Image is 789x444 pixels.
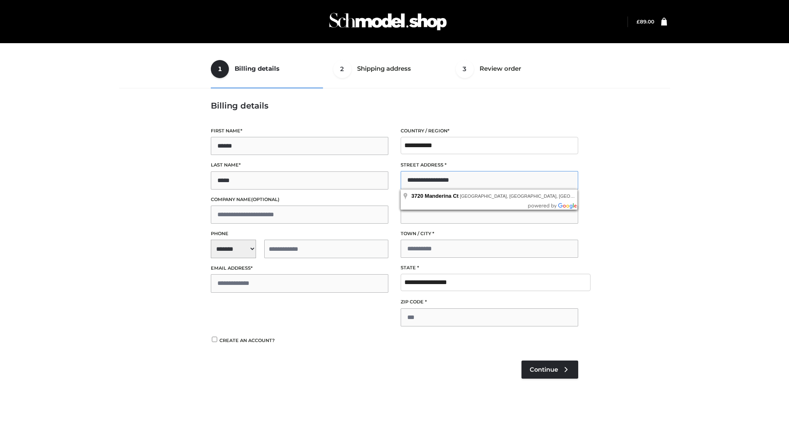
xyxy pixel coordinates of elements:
[401,161,578,169] label: Street address
[211,196,388,203] label: Company name
[401,264,578,272] label: State
[425,193,459,199] span: Manderina Ct
[219,338,275,343] span: Create an account?
[521,361,578,379] a: Continue
[530,366,558,373] span: Continue
[251,197,279,202] span: (optional)
[211,101,578,111] h3: Billing details
[211,161,388,169] label: Last name
[401,127,578,135] label: Country / Region
[401,230,578,238] label: Town / City
[637,18,640,25] span: £
[460,194,606,199] span: [GEOGRAPHIC_DATA], [GEOGRAPHIC_DATA], [GEOGRAPHIC_DATA]
[401,298,578,306] label: ZIP Code
[637,18,654,25] bdi: 89.00
[637,18,654,25] a: £89.00
[411,193,423,199] span: 3720
[211,127,388,135] label: First name
[326,5,450,38] img: Schmodel Admin 964
[211,230,388,238] label: Phone
[211,337,218,342] input: Create an account?
[211,264,388,272] label: Email address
